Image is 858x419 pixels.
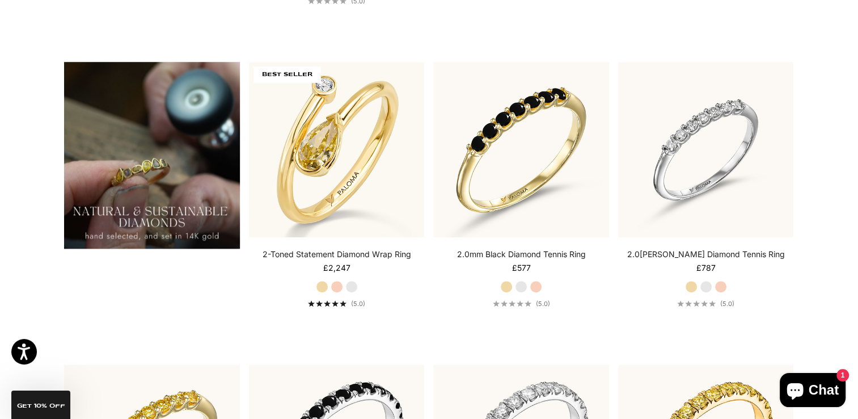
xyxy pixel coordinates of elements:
div: 5.0 out of 5.0 stars [493,300,531,307]
a: 2-Toned Statement Diamond Wrap Ring [263,249,411,260]
div: 5.0 out of 5.0 stars [677,300,716,307]
span: (5.0) [536,300,550,308]
div: 5.0 out of 5.0 stars [308,300,346,307]
img: #YellowGold [249,62,425,238]
a: 2.0mm Black Diamond Tennis Ring [457,249,586,260]
a: 5.0 out of 5.0 stars(5.0) [308,300,365,308]
sale-price: £2,247 [323,262,350,274]
sale-price: £787 [696,262,716,274]
span: (5.0) [720,300,734,308]
inbox-online-store-chat: Shopify online store chat [776,373,849,410]
a: 2.0[PERSON_NAME] Diamond Tennis Ring [627,249,785,260]
div: GET 10% Off [11,391,70,419]
sale-price: £577 [512,262,531,274]
img: 2.0mm Black Diamond Tennis Ring [433,62,609,238]
a: 5.0 out of 5.0 stars(5.0) [677,300,734,308]
img: 2_05b7e518-09e1-48b4-8828-ad2f9eb41d13.png [64,62,240,249]
span: GET 10% Off [17,403,65,409]
a: 5.0 out of 5.0 stars(5.0) [493,300,550,308]
span: BEST SELLER [253,66,320,82]
span: (5.0) [351,300,365,308]
img: #WhiteGold [618,62,794,238]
